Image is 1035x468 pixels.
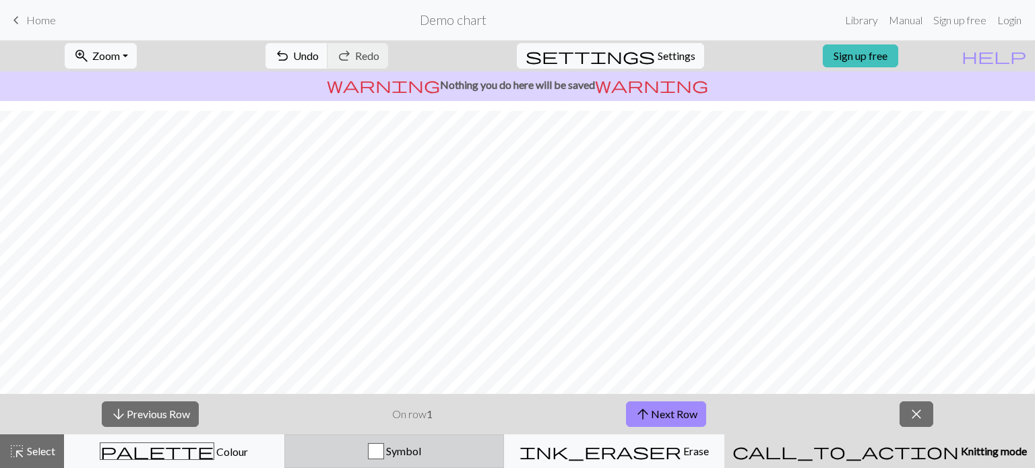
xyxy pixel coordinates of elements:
[928,7,992,34] a: Sign up free
[9,442,25,461] span: highlight_alt
[293,49,319,62] span: Undo
[92,49,120,62] span: Zoom
[111,405,127,424] span: arrow_downward
[959,444,1027,457] span: Knitting mode
[65,43,137,69] button: Zoom
[64,434,284,468] button: Colour
[840,7,883,34] a: Library
[265,43,328,69] button: Undo
[25,444,55,457] span: Select
[626,401,706,427] button: Next Row
[658,48,695,64] span: Settings
[724,434,1035,468] button: Knitting mode
[520,442,681,461] span: ink_eraser
[8,11,24,30] span: keyboard_arrow_left
[504,434,724,468] button: Erase
[517,43,704,69] button: SettingsSettings
[26,13,56,26] span: Home
[100,442,214,461] span: palette
[392,406,433,422] p: On row
[73,46,90,65] span: zoom_in
[595,75,708,94] span: warning
[992,7,1027,34] a: Login
[635,405,651,424] span: arrow_upward
[214,445,248,458] span: Colour
[526,46,655,65] span: settings
[908,405,924,424] span: close
[8,9,56,32] a: Home
[526,48,655,64] i: Settings
[274,46,290,65] span: undo
[681,444,709,457] span: Erase
[427,407,433,420] strong: 1
[883,7,928,34] a: Manual
[284,434,505,468] button: Symbol
[732,442,959,461] span: call_to_action
[962,46,1026,65] span: help
[420,12,487,28] h2: Demo chart
[327,75,440,94] span: warning
[5,77,1030,93] p: Nothing you do here will be saved
[102,401,199,427] button: Previous Row
[823,44,898,67] a: Sign up free
[384,444,421,457] span: Symbol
